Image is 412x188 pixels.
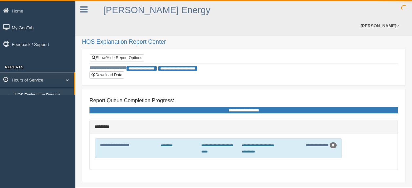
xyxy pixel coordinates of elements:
a: [PERSON_NAME] Energy [103,5,210,15]
h4: Report Queue Completion Progress: [89,98,398,104]
a: HOS Explanation Reports [12,89,74,101]
a: [PERSON_NAME] [357,16,402,35]
button: Download Data [89,71,124,79]
a: Show/Hide Report Options [90,54,144,61]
